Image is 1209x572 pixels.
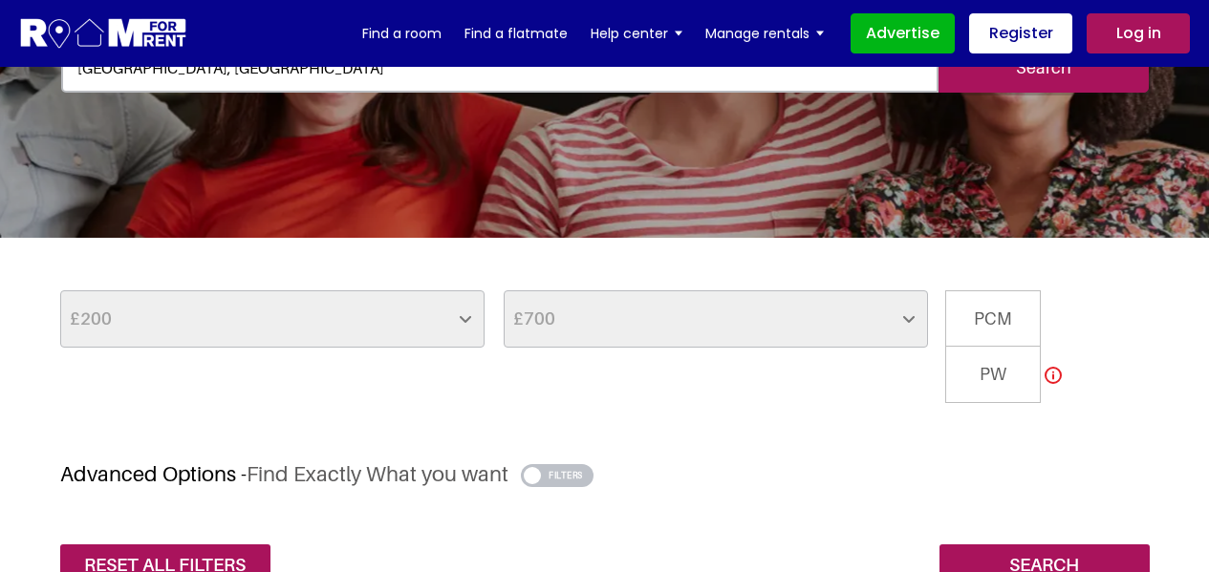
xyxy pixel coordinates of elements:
[969,13,1072,53] a: Register
[1045,367,1062,384] img: info.svg
[60,461,1150,487] h3: Advanced Options -
[1087,13,1190,53] a: Log in
[851,13,955,53] a: Advertise
[705,19,824,48] a: Manage rentals
[945,346,1041,403] span: PW
[945,290,1041,348] span: PCM
[61,43,939,93] input: Post code of area where property is located ?
[464,19,568,48] a: Find a flatmate
[939,43,1149,93] input: Search
[19,16,188,52] img: Logo for Room for Rent, featuring a welcoming design with a house icon and modern typography
[591,19,682,48] a: Help center
[362,19,442,48] a: Find a room
[247,461,508,486] span: Find Exactly What you want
